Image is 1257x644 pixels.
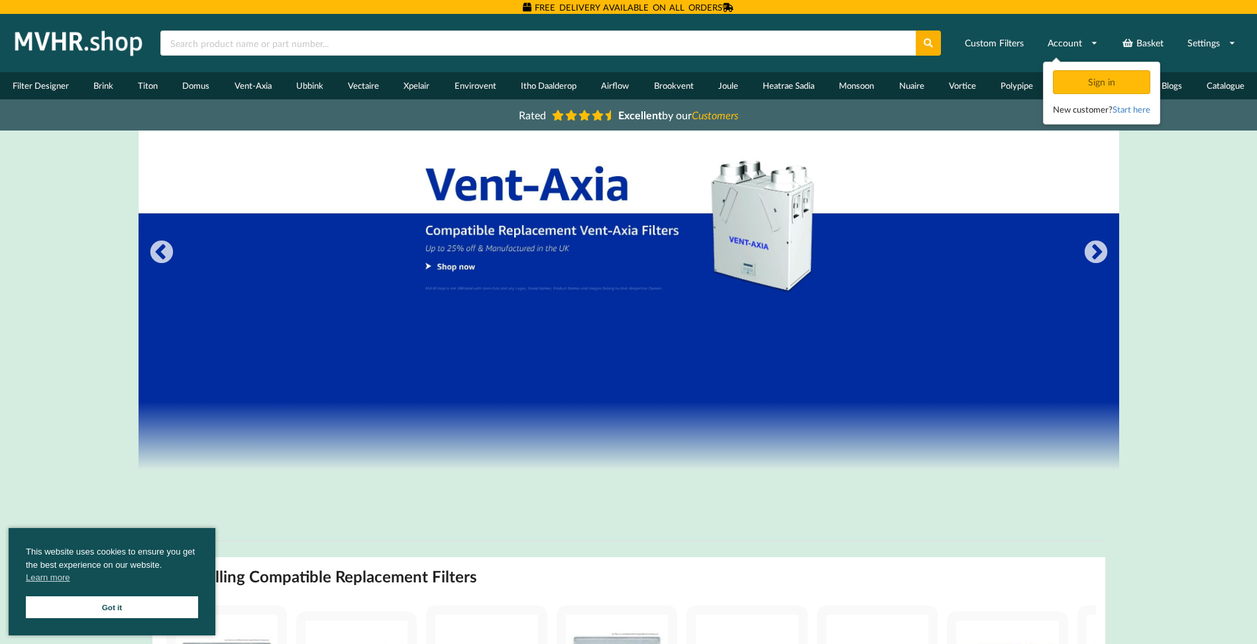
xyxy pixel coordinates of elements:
a: Sign in [1053,76,1153,87]
span: This website uses cookies to ensure you get the best experience on our website. [26,545,198,588]
img: mvhr.shop.png [9,27,148,60]
a: Domus [170,72,222,99]
a: Got it cookie [26,596,198,618]
a: Envirovent [442,72,508,99]
a: Heatrae Sadia [750,72,826,99]
a: Rated Excellentby ourCustomers [510,104,748,126]
a: Xpelair [392,72,442,99]
h2: Best Selling Compatible Replacement Filters [162,566,477,587]
button: Previous [148,240,175,266]
div: cookieconsent [9,528,215,635]
a: Vortice [936,72,988,99]
a: Vectaire [336,72,392,99]
a: Brookvent [641,72,706,99]
a: Account [1039,31,1107,55]
a: cookies - Learn more [26,571,70,584]
input: Search product name or part number... [160,30,916,56]
a: Ubbink [284,72,335,99]
button: Next [1083,240,1109,266]
b: Excellent [618,109,662,121]
a: Titon [126,72,170,99]
span: Rated [519,109,546,121]
span: by our [618,109,738,121]
a: Settings [1179,31,1244,55]
div: New customer? [1053,103,1150,116]
a: Nuaire [887,72,936,99]
a: Brink [81,72,125,99]
a: Itho Daalderop [508,72,588,99]
a: Monsoon [827,72,887,99]
div: Sign in [1053,70,1150,94]
i: Customers [692,109,738,121]
a: Polypipe [989,72,1046,99]
a: Joule [706,72,750,99]
a: Vent-Axia [222,72,284,99]
a: Basket [1113,31,1172,55]
a: Catalogue [1195,72,1257,99]
a: Airflow [589,72,641,99]
a: Custom Filters [956,31,1032,55]
a: Start here [1113,104,1150,115]
a: Short Blogs [1126,72,1194,99]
